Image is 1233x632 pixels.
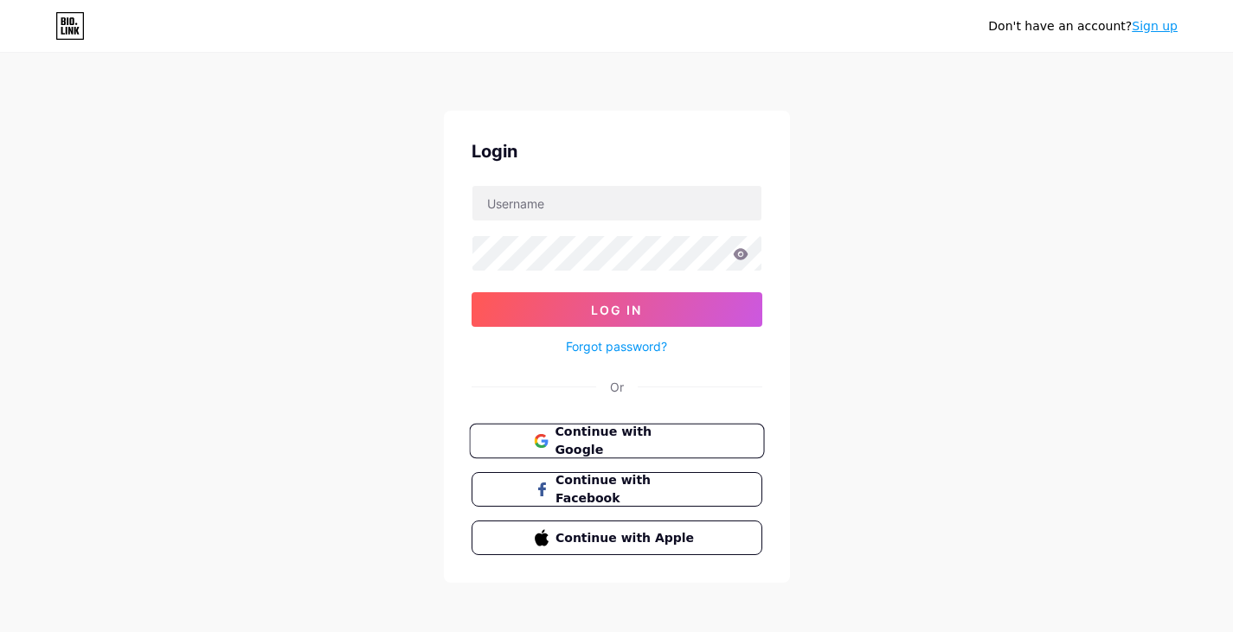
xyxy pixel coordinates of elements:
button: Continue with Google [469,424,764,459]
span: Continue with Apple [555,529,698,547]
a: Continue with Google [472,424,762,458]
div: Or [610,378,624,396]
button: Continue with Apple [472,520,762,555]
button: Log In [472,292,762,327]
span: Continue with Facebook [555,471,698,508]
span: Continue with Google [555,423,699,460]
a: Forgot password? [566,337,667,355]
button: Continue with Facebook [472,472,762,507]
div: Login [472,138,762,164]
input: Username [472,186,761,220]
div: Don't have an account? [988,17,1178,35]
a: Sign up [1132,19,1178,33]
span: Log In [591,303,642,317]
